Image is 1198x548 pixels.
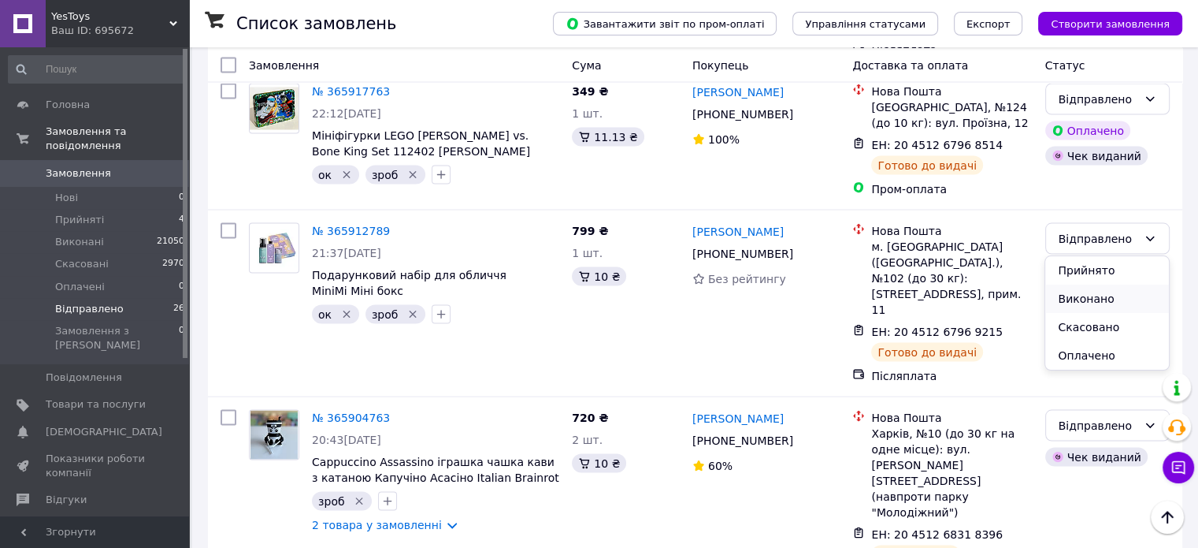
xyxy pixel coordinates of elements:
[55,302,124,316] span: Відправлено
[318,168,332,181] span: ок
[1059,416,1137,434] div: Відправлено
[55,324,179,352] span: Замовлення з [PERSON_NAME]
[954,12,1023,35] button: Експорт
[312,106,381,119] span: 22:12[DATE]
[249,83,299,133] a: Фото товару
[692,84,784,99] a: [PERSON_NAME]
[871,325,1003,337] span: ЕН: 20 4512 6796 9215
[871,222,1032,238] div: Нова Пошта
[553,12,777,35] button: Завантажити звіт по пром-оплаті
[692,410,784,426] a: [PERSON_NAME]
[340,308,353,320] svg: Видалити мітку
[406,168,419,181] svg: Видалити мітку
[312,411,390,423] a: № 365904763
[572,246,603,259] span: 1 шт.
[312,433,381,445] span: 20:43[DATE]
[372,168,399,181] span: зроб
[46,425,162,439] span: [DEMOGRAPHIC_DATA]
[312,455,559,499] a: Cappuccino Assassino іграшка чашка кави з катаною Капучіно Асасіно Italian Brainrot персонаж TikT...
[318,308,332,320] span: ок
[566,17,764,31] span: Завантажити звіт по пром-оплаті
[1045,285,1168,313] li: Виконано
[692,434,793,446] span: [PHONE_NUMBER]
[179,213,184,227] span: 4
[318,494,345,507] span: зроб
[871,83,1032,99] div: Нова Пошта
[312,129,530,173] a: Мініфігурки LEGO [PERSON_NAME] vs. Bone King Set 112402 [PERSON_NAME] figure
[46,125,189,153] span: Замовлення та повідомлення
[692,247,793,259] span: [PHONE_NUMBER]
[572,106,603,119] span: 1 шт.
[1151,501,1184,534] button: Наверх
[1045,313,1168,341] li: Скасовано
[46,397,146,412] span: Товари та послуги
[966,18,1011,30] span: Експорт
[1045,447,1148,466] div: Чек виданий
[249,222,299,273] a: Фото товару
[792,12,938,35] button: Управління статусами
[406,308,419,320] svg: Видалити мітку
[1045,121,1130,140] div: Оплачено
[692,107,793,120] span: [PHONE_NUMBER]
[708,272,786,285] span: Без рейтингу
[46,452,146,480] span: Показники роботи компанії
[871,99,1032,130] div: [GEOGRAPHIC_DATA], №124 (до 10 кг): вул. Проїзна, 12
[55,235,104,249] span: Виконані
[249,58,319,71] span: Замовлення
[173,302,184,316] span: 26
[179,324,184,352] span: 0
[708,132,740,145] span: 100%
[55,191,78,205] span: Нові
[8,55,186,84] input: Пошук
[312,518,442,531] a: 2 товара у замовленні
[1059,229,1137,247] div: Відправлено
[572,267,626,285] div: 10 ₴
[1163,452,1194,483] button: Чат з покупцем
[46,493,87,507] span: Відгуки
[46,98,90,112] span: Головна
[871,238,1032,317] div: м. [GEOGRAPHIC_DATA] ([GEOGRAPHIC_DATA].), №102 (до 30 кг): [STREET_ADDRESS], прим. 11
[250,410,297,459] img: Фото товару
[55,257,109,271] span: Скасовані
[692,223,784,239] a: [PERSON_NAME]
[871,367,1032,383] div: Післяплата
[572,84,608,97] span: 349 ₴
[179,191,184,205] span: 0
[1045,146,1148,165] div: Чек виданий
[871,425,1032,520] div: Харків, №10 (до 30 кг на одне місце): вул. [PERSON_NAME][STREET_ADDRESS] (навпроти парку "Молодіж...
[805,18,925,30] span: Управління статусами
[572,224,608,237] span: 799 ₴
[249,409,299,460] a: Фото товару
[572,411,608,423] span: 720 ₴
[572,453,626,472] div: 10 ₴
[708,459,733,472] span: 60%
[312,246,381,259] span: 21:37[DATE]
[162,257,184,271] span: 2970
[236,14,396,33] h1: Список замовлень
[51,9,169,24] span: YesToys
[871,138,1003,151] span: ЕН: 20 4512 6796 8514
[871,409,1032,425] div: Нова Пошта
[1045,256,1168,285] li: Прийнято
[179,280,184,294] span: 0
[692,58,748,71] span: Покупець
[871,181,1032,196] div: Пром-оплата
[1051,18,1170,30] span: Створити замовлення
[250,229,299,267] img: Фото товару
[1038,12,1182,35] button: Створити замовлення
[46,371,122,385] span: Повідомлення
[312,268,506,296] a: Подарунковий набір для обличчя MiniMi Міні бокс
[1022,17,1182,29] a: Створити замовлення
[372,308,399,320] span: зроб
[55,280,105,294] span: Оплачені
[572,127,644,146] div: 11.13 ₴
[250,87,299,129] img: Фото товару
[51,24,189,38] div: Ваш ID: 695672
[55,213,104,227] span: Прийняті
[1045,58,1085,71] span: Статус
[852,58,968,71] span: Доставка та оплата
[871,342,983,361] div: Готово до видачі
